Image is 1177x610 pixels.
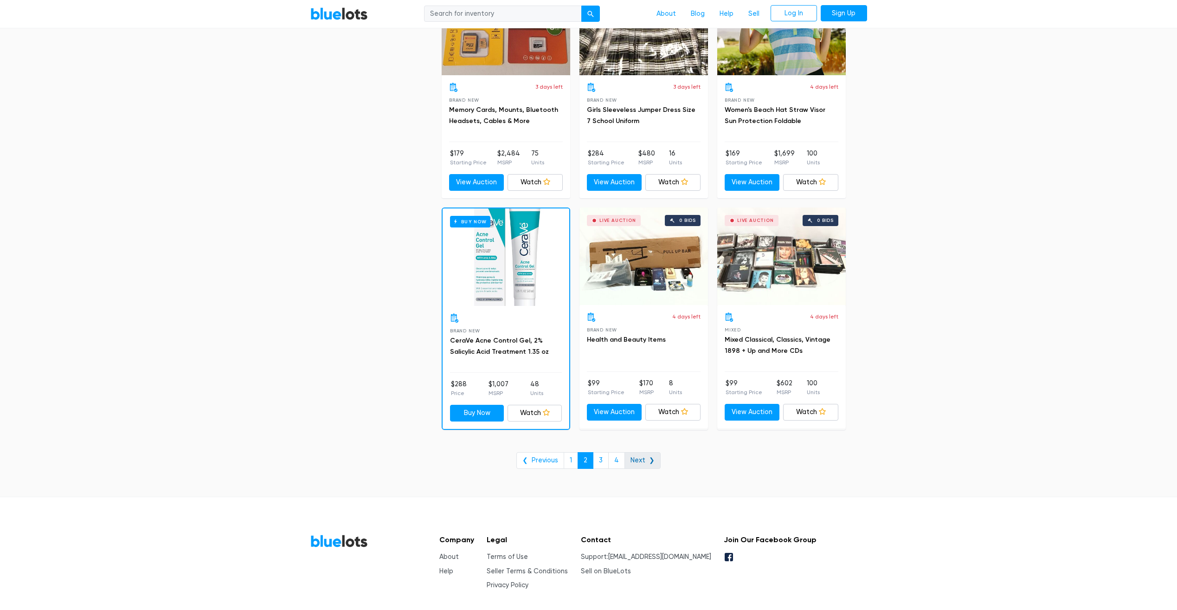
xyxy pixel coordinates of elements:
span: Brand New [587,97,617,103]
p: MSRP [497,158,520,167]
a: ❮ Previous [516,452,564,469]
a: Watch [783,404,838,421]
li: $1,007 [489,379,508,398]
li: $284 [588,149,624,167]
a: View Auction [725,174,780,191]
a: Next ❯ [624,452,661,469]
span: Mixed [725,327,741,332]
a: Help [712,5,741,23]
li: $602 [777,378,792,397]
li: $1,699 [774,149,795,167]
p: Starting Price [588,158,624,167]
a: Privacy Policy [487,581,528,589]
p: MSRP [638,158,655,167]
p: 4 days left [672,312,701,321]
div: 0 bids [817,218,834,223]
li: $169 [726,149,762,167]
a: 1 [564,452,578,469]
li: $170 [639,378,654,397]
a: Blog [683,5,712,23]
a: Log In [771,5,817,22]
p: Units [807,158,820,167]
a: Watch [783,174,838,191]
a: Mixed Classical, Classics, Vintage 1898 + Up and More CDs [725,336,830,355]
li: $99 [588,378,624,397]
p: MSRP [489,389,508,397]
a: Memory Cards, Mounts, Bluetooth Headsets, Cables & More [449,106,558,125]
p: Units [531,158,544,167]
a: Sell [741,5,767,23]
p: Price [451,389,467,397]
a: Women's Beach Hat Straw Visor Sun Protection Foldable [725,106,825,125]
h5: Join Our Facebook Group [724,535,817,544]
p: MSRP [774,158,795,167]
p: Starting Price [726,158,762,167]
p: 4 days left [810,83,838,91]
span: Brand New [587,327,617,332]
a: Terms of Use [487,553,528,561]
a: Seller Terms & Conditions [487,567,568,575]
li: $179 [450,149,487,167]
p: 4 days left [810,312,838,321]
div: Live Auction [737,218,774,223]
p: Units [807,388,820,396]
li: 16 [669,149,682,167]
a: 3 [593,452,609,469]
input: Search for inventory [424,6,582,22]
span: Brand New [725,97,755,103]
a: Sign Up [821,5,867,22]
h5: Legal [487,535,568,544]
a: View Auction [587,404,642,421]
a: Buy Now [450,405,504,422]
p: Starting Price [450,158,487,167]
li: 100 [807,149,820,167]
p: MSRP [639,388,654,396]
a: View Auction [725,404,780,421]
p: 3 days left [535,83,563,91]
li: 100 [807,378,820,397]
a: Live Auction 0 bids [717,208,846,305]
p: 3 days left [673,83,701,91]
a: Health and Beauty Items [587,336,666,344]
div: Live Auction [599,218,636,223]
a: About [649,5,683,23]
a: Girls Sleeveless Jumper Dress Size 7 School Uniform [587,106,695,125]
p: Starting Price [588,388,624,396]
li: 8 [669,378,682,397]
p: Units [530,389,543,397]
a: Buy Now [443,208,569,306]
a: BlueLots [310,534,368,548]
a: Sell on BlueLots [581,567,631,575]
p: Units [669,158,682,167]
a: Watch [508,174,563,191]
li: 75 [531,149,544,167]
p: MSRP [777,388,792,396]
li: $2,484 [497,149,520,167]
h6: Buy Now [450,216,490,227]
p: Starting Price [726,388,762,396]
a: CeraVe Acne Control Gel, 2% Salicylic Acid Treatment 1.35 oz [450,337,549,356]
a: BlueLots [310,7,368,20]
li: $99 [726,378,762,397]
a: 4 [608,452,625,469]
span: Brand New [449,97,479,103]
li: Support: [581,552,711,562]
h5: Company [439,535,474,544]
li: $288 [451,379,467,398]
li: $480 [638,149,655,167]
a: About [439,553,459,561]
a: Watch [645,404,701,421]
h5: Contact [581,535,711,544]
a: View Auction [587,174,642,191]
a: Watch [645,174,701,191]
li: 48 [530,379,543,398]
div: 0 bids [679,218,696,223]
a: 2 [578,452,593,469]
a: Watch [508,405,562,422]
span: Brand New [450,328,480,333]
a: [EMAIL_ADDRESS][DOMAIN_NAME] [608,553,711,561]
a: Help [439,567,453,575]
a: View Auction [449,174,504,191]
a: Live Auction 0 bids [579,208,708,305]
p: Units [669,388,682,396]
